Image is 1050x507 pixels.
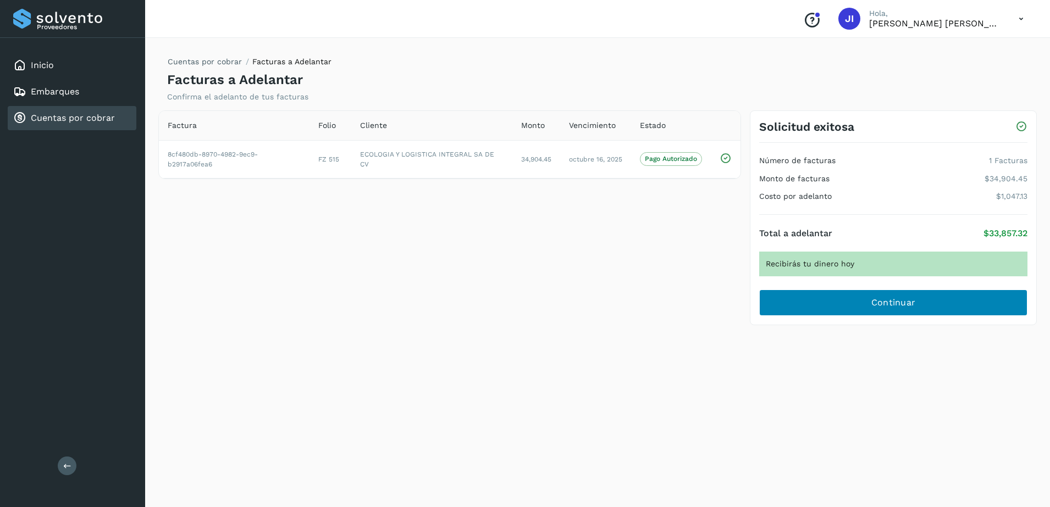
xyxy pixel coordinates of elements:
[310,140,351,178] td: FZ 515
[759,228,832,238] h4: Total a adelantar
[521,155,551,163] span: 34,904.45
[167,56,331,72] nav: breadcrumb
[985,174,1027,183] p: $34,904.45
[759,192,832,201] h4: Costo por adelanto
[167,92,308,102] p: Confirma el adelanto de tus facturas
[167,72,303,88] h4: Facturas a Adelantar
[351,140,512,178] td: ECOLOGIA Y LOGISTICA INTEGRAL SA DE CV
[521,120,545,131] span: Monto
[996,192,1027,201] p: $1,047.13
[983,228,1027,238] p: $33,857.32
[31,113,115,123] a: Cuentas por cobrar
[759,156,836,165] h4: Número de facturas
[8,106,136,130] div: Cuentas por cobrar
[31,60,54,70] a: Inicio
[759,289,1027,316] button: Continuar
[759,174,830,183] h4: Monto de facturas
[869,18,1001,29] p: José Ignacio Flores Santiago
[31,86,79,97] a: Embarques
[37,23,132,31] p: Proveedores
[645,155,697,163] p: Pago Autorizado
[159,140,310,178] td: 8cf480db-8970-4982-9ec9-b2917a06fea6
[869,9,1001,18] p: Hola,
[360,120,387,131] span: Cliente
[318,120,336,131] span: Folio
[569,120,616,131] span: Vencimiento
[252,57,331,66] span: Facturas a Adelantar
[8,80,136,104] div: Embarques
[168,57,242,66] a: Cuentas por cobrar
[871,297,916,309] span: Continuar
[168,120,197,131] span: Factura
[989,156,1027,165] p: 1 Facturas
[640,120,666,131] span: Estado
[8,53,136,77] div: Inicio
[569,155,622,163] span: octubre 16, 2025
[759,120,854,133] h3: Solicitud exitosa
[759,252,1027,276] div: Recibirás tu dinero hoy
